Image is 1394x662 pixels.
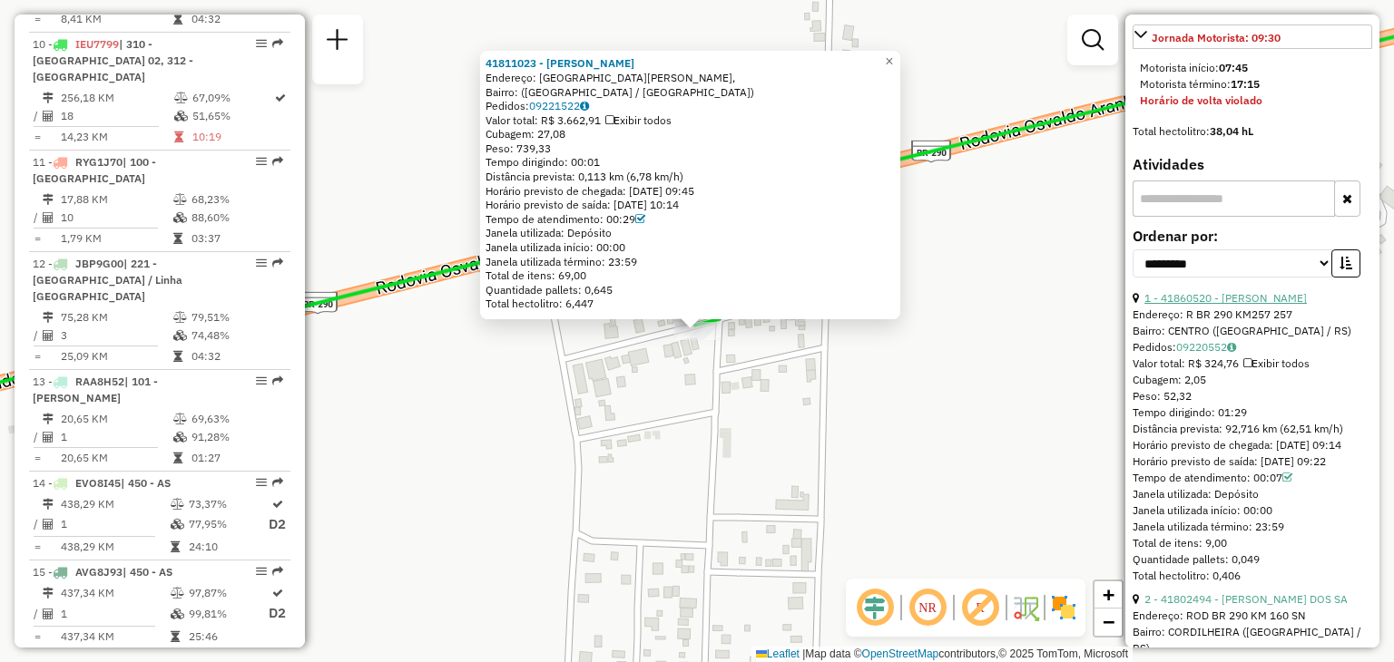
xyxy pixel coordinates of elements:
i: % de utilização do peso [173,194,187,205]
td: / [33,428,42,446]
i: % de utilização do peso [171,588,184,599]
div: Horário previsto de chegada: [DATE] 09:14 [1133,437,1372,453]
td: 25,09 KM [60,347,172,365]
td: 04:32 [191,347,282,365]
td: 20,65 KM [60,410,172,428]
i: Total de Atividades [43,519,54,530]
a: 2 - 41802494 - [PERSON_NAME] DOS SA [1144,592,1348,606]
td: = [33,10,42,28]
i: Total de Atividades [43,212,54,223]
span: 11 - [33,155,156,185]
i: Distância Total [43,499,54,510]
td: / [33,602,42,625]
span: 15 - [33,565,172,579]
td: 3 [60,326,172,345]
span: Cubagem: 2,05 [1133,373,1206,386]
a: 09220552 [1176,340,1236,354]
div: Tempo de atendimento: 00:29 [486,212,895,227]
td: 75,28 KM [60,308,172,326]
img: Exibir/Ocultar setores [1049,593,1078,622]
div: Janela utilizada início: 00:00 [486,240,895,255]
td: = [33,128,42,146]
a: 1 - 41860520 - [PERSON_NAME] [1144,291,1307,305]
td: 51,65% [191,107,273,125]
em: Rota exportada [272,258,283,268]
td: 91,28% [191,428,282,446]
div: Jornada Motorista: 09:30 [1152,30,1281,46]
i: % de utilização do peso [173,414,187,424]
i: Distância Total [43,92,54,103]
i: Distância Total [43,312,54,323]
em: Opções [256,477,267,488]
i: Rota otimizada [275,92,286,103]
h4: Atividades [1133,156,1372,173]
span: | 101 - [PERSON_NAME] [33,375,158,404]
em: Opções [256,258,267,268]
td: / [33,107,42,125]
em: Rota exportada [272,375,283,386]
em: Opções [256,566,267,577]
em: Opções [256,38,267,49]
strong: 07:45 [1219,61,1248,74]
span: Peso: 739,33 [486,141,551,155]
div: Total hectolitro: 0,406 [1133,568,1372,584]
span: Ocultar NR [906,586,949,629]
i: Tempo total em rota [171,631,180,642]
td: 1 [60,602,170,625]
a: Zoom in [1095,581,1122,608]
div: Quantidade pallets: 0,645 [486,283,895,297]
td: = [33,628,42,646]
span: RAA8H52 [75,375,124,388]
span: 14 - [33,476,171,490]
i: % de utilização da cubagem [173,212,187,223]
td: 68,23% [191,190,282,209]
i: Tempo total em rota [174,131,183,142]
div: Horário previsto de chegada: [DATE] 09:45 [486,184,895,199]
div: Jornada Motorista: 09:30 [1133,53,1372,116]
em: Opções [256,375,267,386]
i: % de utilização do peso [173,312,187,323]
div: Motorista término: [1140,76,1365,92]
td: 73,37% [188,495,268,513]
td: 438,29 KM [60,495,170,513]
td: 8,41 KM [60,10,172,28]
i: Observações [580,101,589,112]
td: 04:32 [191,10,282,28]
td: 437,34 KM [60,584,170,602]
strong: 41811023 - [PERSON_NAME] [486,56,634,70]
a: 09221522 [529,99,589,112]
button: Ordem crescente [1331,249,1360,277]
em: Rota exportada [272,156,283,167]
td: 10:19 [191,128,273,146]
td: 1,79 KM [60,229,172,248]
span: | 450 - AS [121,476,171,490]
span: Cubagem: 27,08 [486,127,565,141]
div: Tempo de atendimento: 00:07 [1133,470,1372,486]
span: RYG1J70 [75,155,123,169]
td: 1 [60,513,170,536]
strong: 17:15 [1231,77,1260,91]
span: | 310 - [GEOGRAPHIC_DATA] 02, 312 - [GEOGRAPHIC_DATA] [33,37,193,83]
td: 97,87% [188,584,268,602]
div: Quantidade pallets: 0,049 [1133,551,1372,568]
div: Distância prevista: 0,113 km (6,78 km/h) [486,170,895,184]
em: Rota exportada [272,566,283,577]
label: Ordenar por: [1133,225,1372,247]
div: Pedidos: [1133,339,1372,355]
i: Distância Total [43,588,54,599]
td: 69,63% [191,410,282,428]
div: Map data © contributors,© 2025 TomTom, Microsoft [751,647,1133,662]
a: Leaflet [756,647,800,660]
span: 12 - [33,257,182,303]
i: Tempo total em rota [173,453,182,463]
strong: 38,04 hL [1210,124,1253,138]
td: 10 [60,209,172,227]
i: % de utilização da cubagem [174,111,188,122]
td: 77,95% [188,513,268,536]
div: Total hectolitro: [1133,123,1372,140]
td: 79,51% [191,308,282,326]
td: 25:46 [188,628,268,646]
i: Tempo total em rota [173,351,182,362]
a: Close popup [879,51,900,73]
div: Janela utilizada: Depósito [486,226,895,240]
